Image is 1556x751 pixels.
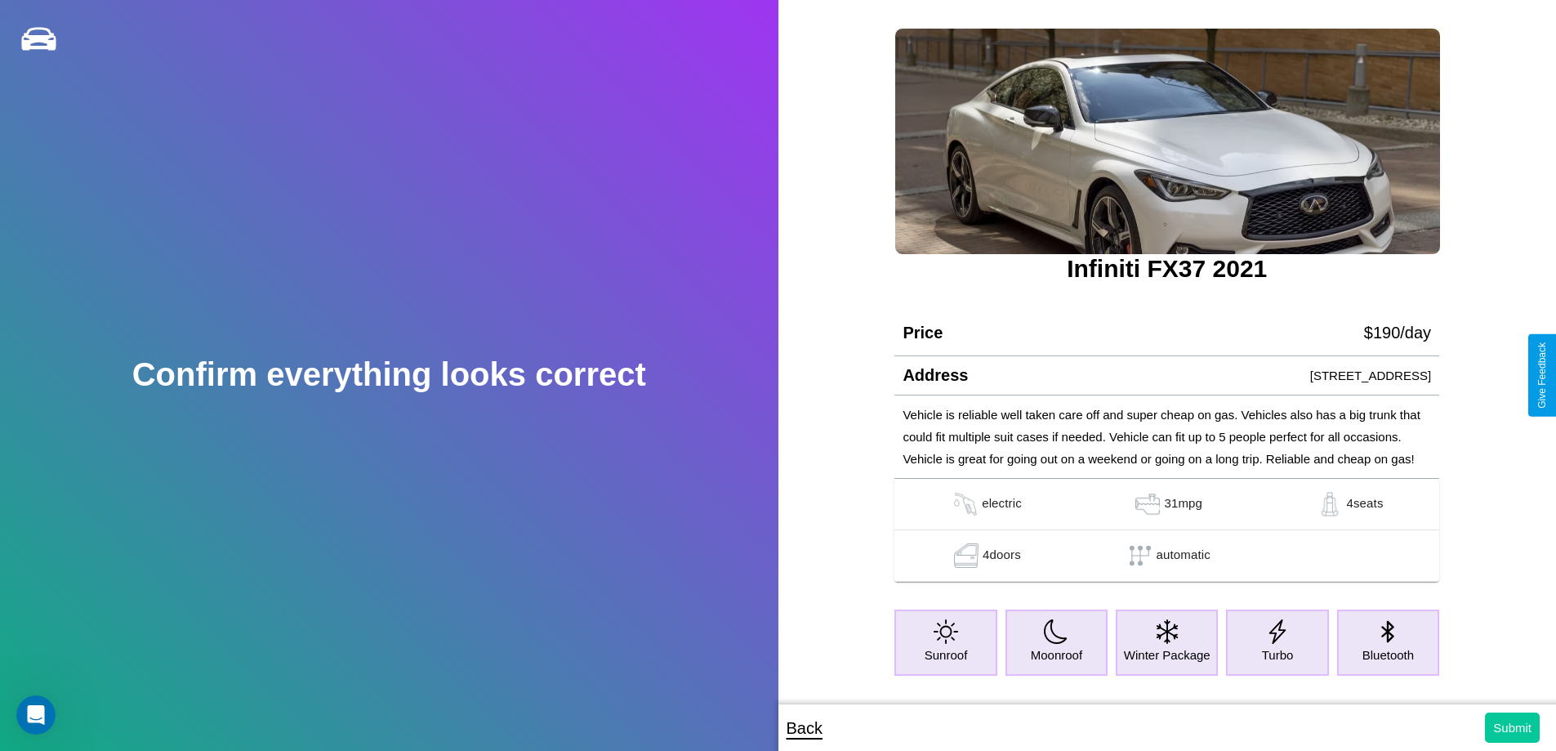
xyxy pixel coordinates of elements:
[1364,318,1431,347] p: $ 190 /day
[1031,644,1082,666] p: Moonroof
[925,644,968,666] p: Sunroof
[1131,492,1164,516] img: gas
[787,713,823,743] p: Back
[1346,492,1383,516] p: 4 seats
[1310,364,1431,387] p: [STREET_ADDRESS]
[1362,644,1414,666] p: Bluetooth
[903,404,1431,470] p: Vehicle is reliable well taken care off and super cheap on gas. Vehicles also has a big trunk tha...
[1262,644,1294,666] p: Turbo
[1536,342,1548,409] div: Give Feedback
[903,324,943,342] h4: Price
[903,366,968,385] h4: Address
[1313,492,1346,516] img: gas
[982,492,1022,516] p: electric
[1124,644,1210,666] p: Winter Package
[16,695,56,735] iframe: Intercom live chat
[983,543,1021,568] p: 4 doors
[894,479,1439,582] table: simple table
[1157,543,1210,568] p: automatic
[1164,492,1202,516] p: 31 mpg
[132,356,646,393] h2: Confirm everything looks correct
[949,492,982,516] img: gas
[950,543,983,568] img: gas
[1485,713,1540,743] button: Submit
[894,255,1439,283] h3: Infiniti FX37 2021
